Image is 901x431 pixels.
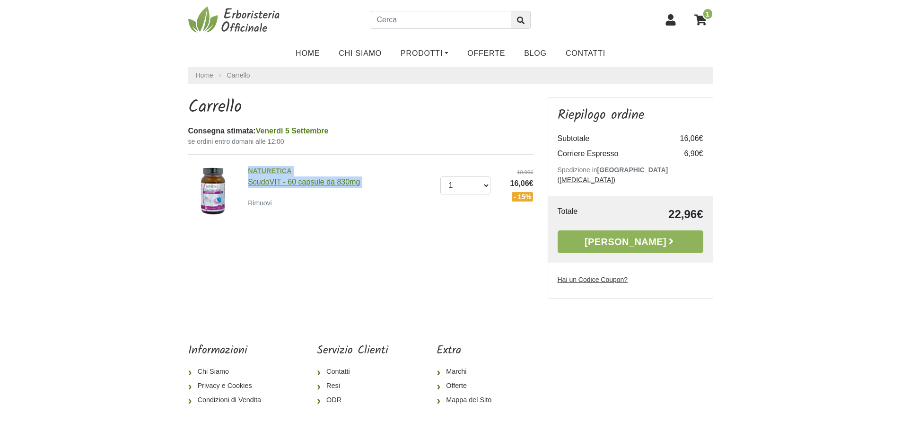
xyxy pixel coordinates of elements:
[188,365,269,379] a: Chi Siamo
[391,44,458,63] a: Prodotti
[248,199,272,207] small: Rimuovi
[188,379,269,393] a: Privacy e Cookies
[690,8,713,32] a: 1
[558,206,611,223] td: Totale
[437,344,499,358] h5: Extra
[188,125,534,137] div: Consegna stimata:
[547,344,713,377] iframe: fb:page Facebook Social Plugin
[558,146,665,161] td: Corriere Espresso
[515,44,556,63] a: Blog
[317,379,388,393] a: Resi
[458,44,515,63] a: OFFERTE
[558,230,703,253] a: [PERSON_NAME]
[248,166,433,176] span: NATURETICA
[329,44,391,63] a: Chi Siamo
[498,168,534,176] del: 18,90€
[248,166,433,186] a: NATURETICAScudoVIT - 60 capsule da 830mg
[188,393,269,407] a: Condizioni di Vendita
[196,70,213,80] a: Home
[558,276,628,283] u: Hai un Codice Coupon?
[558,165,703,185] p: Spedizione in
[512,192,534,202] span: - 15%
[256,127,329,135] span: Venerdì 5 Settembre
[437,379,499,393] a: Offerte
[597,166,668,174] b: [GEOGRAPHIC_DATA]
[286,44,329,63] a: Home
[611,206,703,223] td: 22,96€
[556,44,615,63] a: Contatti
[498,178,534,189] span: 16,06€
[188,6,283,34] img: Erboristeria Officinale
[665,131,703,146] td: 16,06€
[558,176,615,184] a: ([MEDICAL_DATA])
[665,146,703,161] td: 6,90€
[702,8,713,20] span: 1
[371,11,511,29] input: Cerca
[437,365,499,379] a: Marchi
[227,71,250,79] a: Carrello
[188,67,713,84] nav: breadcrumb
[188,97,534,118] h1: Carrello
[437,393,499,407] a: Mappa del Sito
[558,131,665,146] td: Subtotale
[188,137,534,147] small: se ordini entro domani alle 12:00
[558,107,703,123] h3: Riepilogo ordine
[185,162,241,219] img: ScudoVIT - 60 capsule da 830mg
[248,197,276,209] a: Rimuovi
[317,365,388,379] a: Contatti
[558,275,628,285] label: Hai un Codice Coupon?
[317,344,388,358] h5: Servizio Clienti
[188,344,269,358] h5: Informazioni
[317,393,388,407] a: ODR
